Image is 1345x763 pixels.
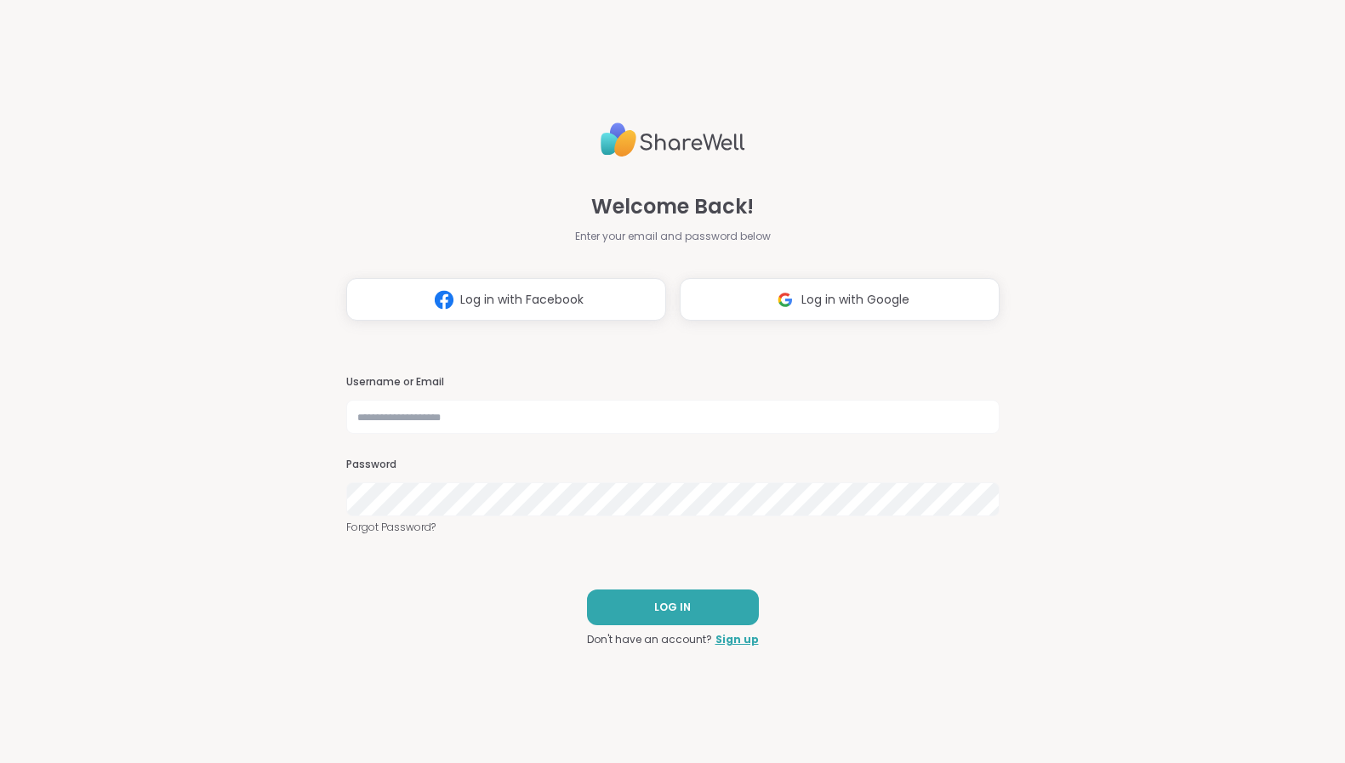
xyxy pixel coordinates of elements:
img: ShareWell Logomark [428,284,460,316]
button: Log in with Facebook [346,278,666,321]
span: Welcome Back! [591,191,754,222]
a: Forgot Password? [346,520,1000,535]
span: Don't have an account? [587,632,712,647]
img: ShareWell Logomark [769,284,801,316]
span: LOG IN [654,600,691,615]
button: Log in with Google [680,278,1000,321]
span: Log in with Facebook [460,291,584,309]
h3: Password [346,458,1000,472]
button: LOG IN [587,589,759,625]
span: Log in with Google [801,291,909,309]
img: ShareWell Logo [601,116,745,164]
a: Sign up [715,632,759,647]
h3: Username or Email [346,375,1000,390]
span: Enter your email and password below [575,229,771,244]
